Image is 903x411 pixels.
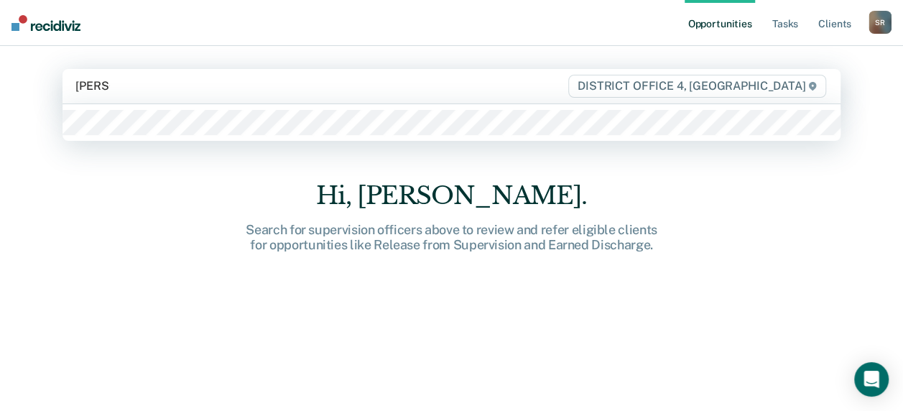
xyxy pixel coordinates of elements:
div: Open Intercom Messenger [854,362,889,397]
img: Recidiviz [11,15,80,31]
button: SR [869,11,892,34]
div: S R [869,11,892,34]
span: DISTRICT OFFICE 4, [GEOGRAPHIC_DATA] [568,75,826,98]
div: Hi, [PERSON_NAME]. [221,181,681,211]
div: Search for supervision officers above to review and refer eligible clients for opportunities like... [221,222,681,253]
